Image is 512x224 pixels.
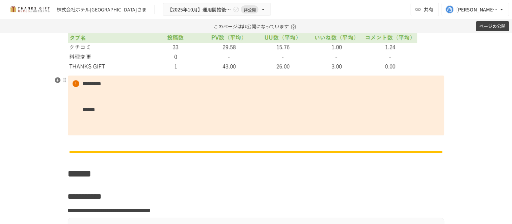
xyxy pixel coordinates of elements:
img: mMP1OxWUAhQbsRWCurg7vIHe5HqDpP7qZo7fRoNLXQh [8,4,51,15]
div: [PERSON_NAME][EMAIL_ADDRESS][DOMAIN_NAME] [457,5,498,14]
button: 【2025年10月】運用開始後振り返りミーティング非公開 [163,3,271,16]
button: ページの公開 [476,21,509,32]
button: 共有 [411,3,439,16]
button: [PERSON_NAME][EMAIL_ADDRESS][DOMAIN_NAME] [442,3,509,16]
p: このページは非公開になっています [214,19,298,33]
img: n6GUNqEHdaibHc1RYGm9WDNsCbxr1vBAv6Dpu1pJovz [68,150,444,154]
span: 非公開 [241,6,259,13]
span: 共有 [424,6,434,13]
span: 【2025年10月】運用開始後振り返りミーティング [167,5,232,14]
div: 株式会社ホテル[GEOGRAPHIC_DATA]さま [57,6,146,13]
